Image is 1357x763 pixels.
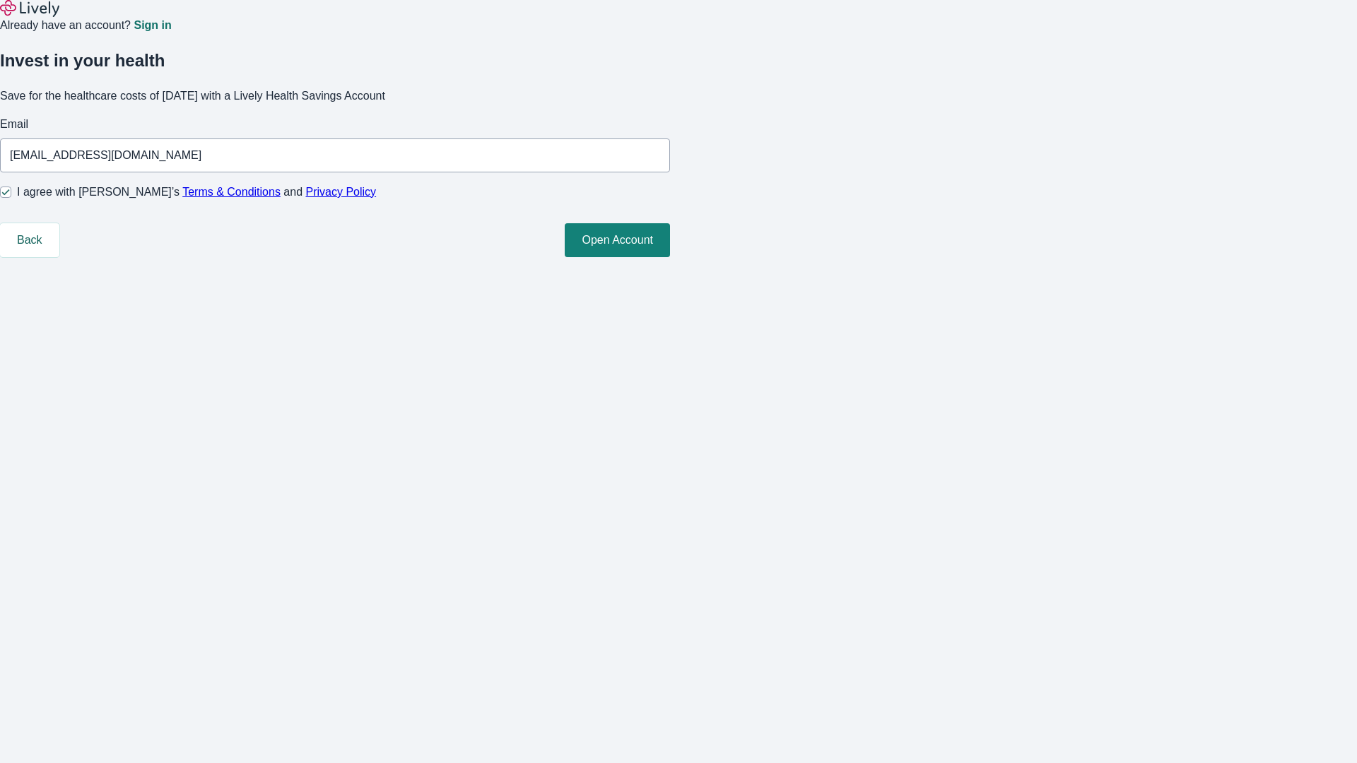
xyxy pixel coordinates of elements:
a: Terms & Conditions [182,186,281,198]
span: I agree with [PERSON_NAME]’s and [17,184,376,201]
button: Open Account [565,223,670,257]
a: Privacy Policy [306,186,377,198]
a: Sign in [134,20,171,31]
